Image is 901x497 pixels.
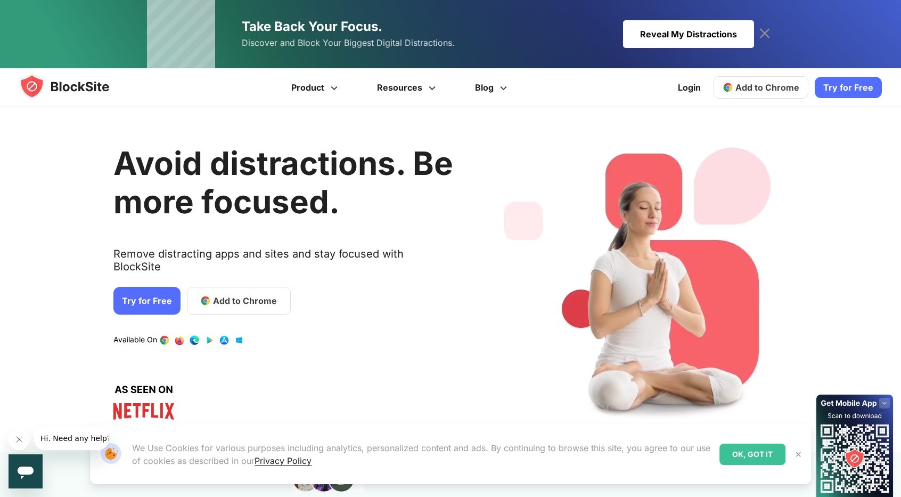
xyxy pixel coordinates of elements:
[359,68,457,107] a: Resources
[9,454,43,488] iframe: Button to launch messaging window
[113,247,453,282] text: Remove distracting apps and sites and stay focused with BlockSite
[457,68,528,107] a: Blog
[791,447,805,461] button: Close
[132,442,711,467] p: We Use Cookies for various purposes including analytics, personalized content and ads. By continu...
[671,75,707,100] a: Login
[19,74,130,99] img: blocksite-icon.5d769676.svg
[113,287,181,315] a: Try for Free
[723,82,733,93] img: chrome-icon.svg
[242,19,382,34] span: Take Back Your Focus.
[623,20,754,48] div: Reveal My Distractions
[213,294,277,307] span: Add to Chrome
[34,427,109,450] iframe: Message from company
[794,450,802,459] img: Close
[735,82,799,93] span: Add to Chrome
[9,429,30,450] iframe: Close message
[113,335,157,346] text: Available On
[273,68,359,107] a: Product
[187,287,291,315] a: Add to Chrome
[815,77,882,98] a: Try for Free
[113,144,453,221] h1: Avoid distractions. Be more focused.
[6,7,77,16] span: Hi. Need any help?
[255,455,312,466] a: Privacy Policy
[719,444,785,465] div: OK, GOT IT
[714,76,808,99] a: Add to Chrome
[242,35,455,51] span: Discover and Block Your Biggest Digital Distractions.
